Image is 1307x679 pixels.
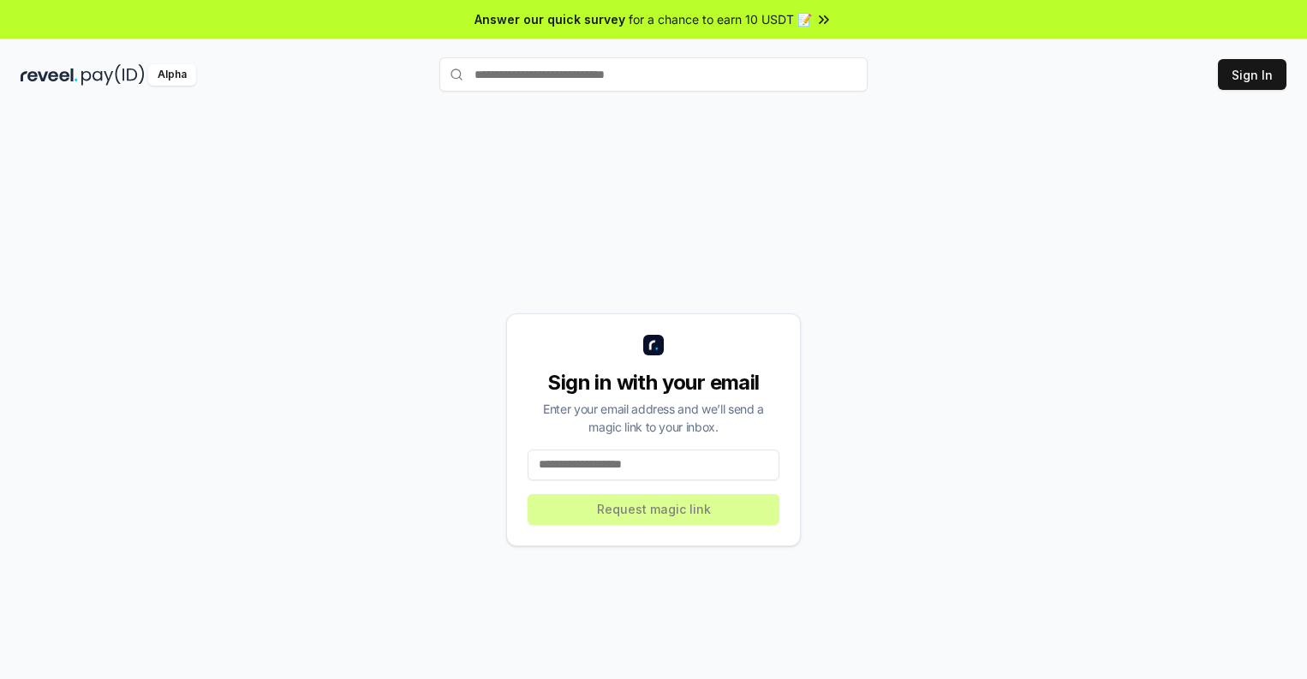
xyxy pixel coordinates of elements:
[643,335,664,355] img: logo_small
[21,64,78,86] img: reveel_dark
[474,10,625,28] span: Answer our quick survey
[1218,59,1286,90] button: Sign In
[528,369,779,396] div: Sign in with your email
[528,400,779,436] div: Enter your email address and we’ll send a magic link to your inbox.
[81,64,145,86] img: pay_id
[148,64,196,86] div: Alpha
[629,10,812,28] span: for a chance to earn 10 USDT 📝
